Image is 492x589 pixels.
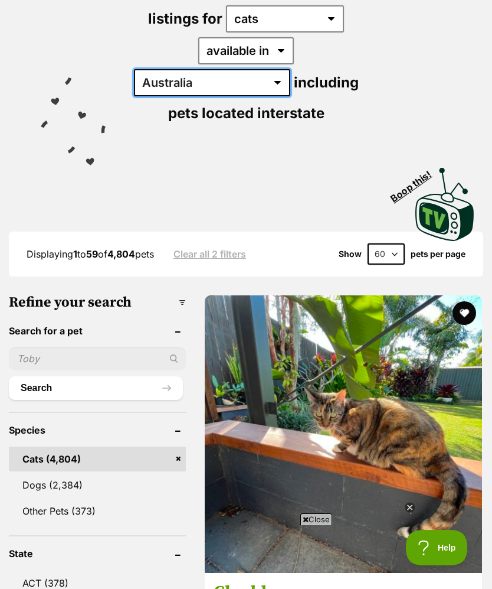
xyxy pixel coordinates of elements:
[9,473,186,497] a: Dogs (2,384)
[205,295,482,573] img: Cheddar - Domestic Short Hair (DSH) Cat
[27,248,154,260] span: Displaying to of pets
[107,248,135,260] strong: 4,804
[9,326,186,336] header: Search for a pet
[9,548,186,559] header: State
[9,425,186,435] header: Species
[411,249,465,259] label: pets per page
[73,248,77,260] strong: 1
[173,249,246,259] a: Clear all 2 filters
[452,301,476,325] button: favourite
[9,294,186,311] h3: Refine your search
[9,347,186,370] input: Toby
[9,499,186,523] a: Other Pets (373)
[406,530,468,565] iframe: Help Scout Beacon - Open
[415,157,474,243] a: Boop this!
[415,168,474,241] img: PetRescue TV logo
[9,376,183,400] button: Search
[86,248,98,260] strong: 59
[389,161,443,204] span: Boop this!
[168,74,359,122] span: including pets located interstate
[339,249,362,259] span: Show
[31,530,461,583] iframe: Advertisement
[9,447,186,471] a: Cats (4,804)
